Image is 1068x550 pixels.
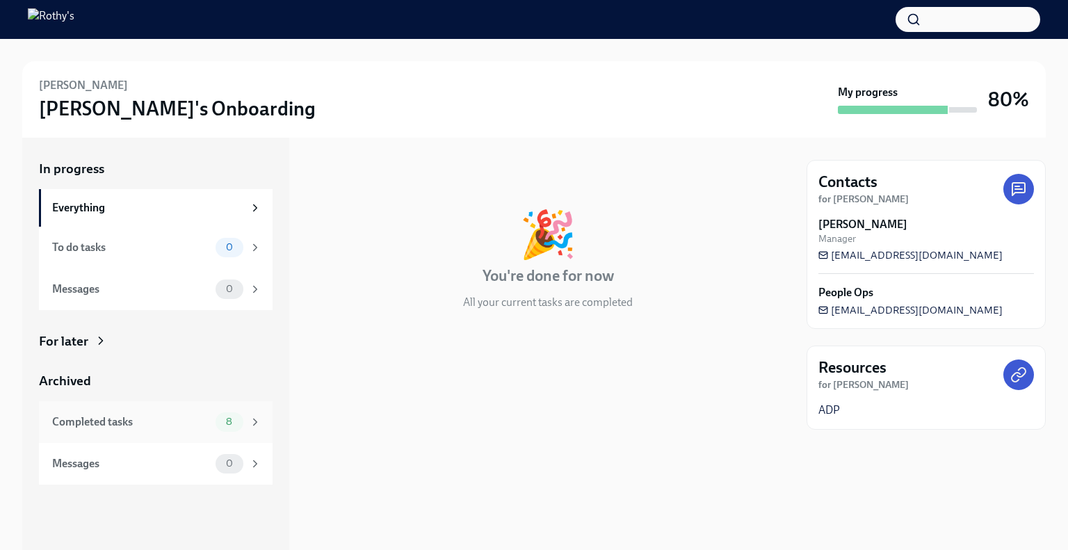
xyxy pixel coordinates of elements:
[818,285,873,300] strong: People Ops
[39,372,273,390] a: Archived
[483,266,614,286] h4: You're done for now
[52,456,210,471] div: Messages
[52,414,210,430] div: Completed tasks
[52,200,243,216] div: Everything
[39,78,128,93] h6: [PERSON_NAME]
[818,193,909,205] strong: for [PERSON_NAME]
[818,303,1003,317] a: [EMAIL_ADDRESS][DOMAIN_NAME]
[39,401,273,443] a: Completed tasks8
[818,248,1003,262] a: [EMAIL_ADDRESS][DOMAIN_NAME]
[39,227,273,268] a: To do tasks0
[218,284,241,294] span: 0
[818,172,877,193] h4: Contacts
[39,332,88,350] div: For later
[988,87,1029,112] h3: 80%
[818,379,909,391] strong: for [PERSON_NAME]
[39,96,316,121] h3: [PERSON_NAME]'s Onboarding
[39,160,273,178] a: In progress
[818,357,887,378] h4: Resources
[838,85,898,100] strong: My progress
[818,232,856,245] span: Manager
[28,8,74,31] img: Rothy's
[306,160,371,178] div: In progress
[818,403,840,418] a: ADP
[818,217,907,232] strong: [PERSON_NAME]
[39,268,273,310] a: Messages0
[218,416,241,427] span: 8
[52,282,210,297] div: Messages
[218,242,241,252] span: 0
[463,295,633,310] p: All your current tasks are completed
[39,443,273,485] a: Messages0
[39,189,273,227] a: Everything
[218,458,241,469] span: 0
[39,332,273,350] a: For later
[52,240,210,255] div: To do tasks
[519,211,576,257] div: 🎉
